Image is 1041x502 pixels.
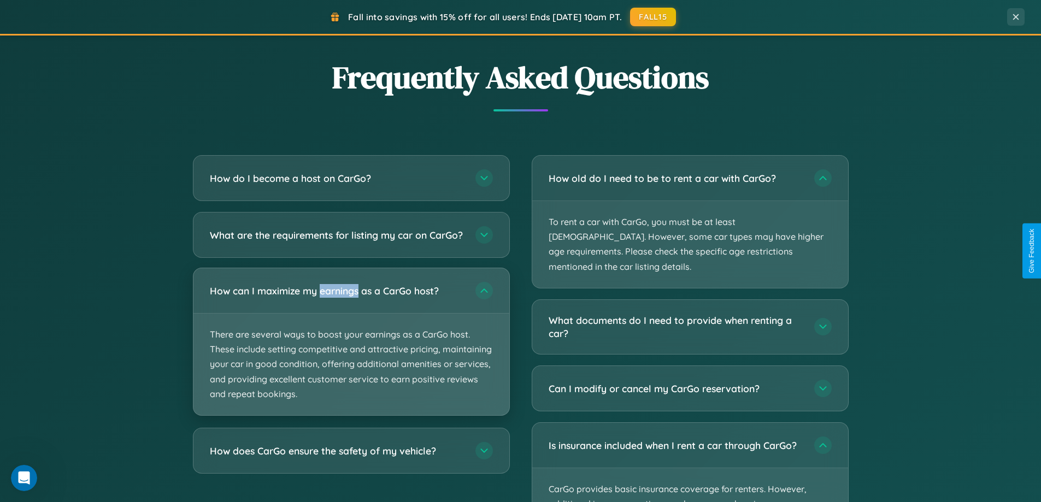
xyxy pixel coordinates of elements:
[210,444,464,458] h3: How does CarGo ensure the safety of my vehicle?
[210,228,464,242] h3: What are the requirements for listing my car on CarGo?
[549,382,803,395] h3: Can I modify or cancel my CarGo reservation?
[630,8,676,26] button: FALL15
[1028,229,1036,273] div: Give Feedback
[193,314,509,415] p: There are several ways to boost your earnings as a CarGo host. These include setting competitive ...
[549,172,803,185] h3: How old do I need to be to rent a car with CarGo?
[532,201,848,288] p: To rent a car with CarGo, you must be at least [DEMOGRAPHIC_DATA]. However, some car types may ha...
[210,284,464,298] h3: How can I maximize my earnings as a CarGo host?
[193,56,849,98] h2: Frequently Asked Questions
[11,465,37,491] iframe: Intercom live chat
[549,439,803,452] h3: Is insurance included when I rent a car through CarGo?
[210,172,464,185] h3: How do I become a host on CarGo?
[348,11,622,22] span: Fall into savings with 15% off for all users! Ends [DATE] 10am PT.
[549,314,803,340] h3: What documents do I need to provide when renting a car?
